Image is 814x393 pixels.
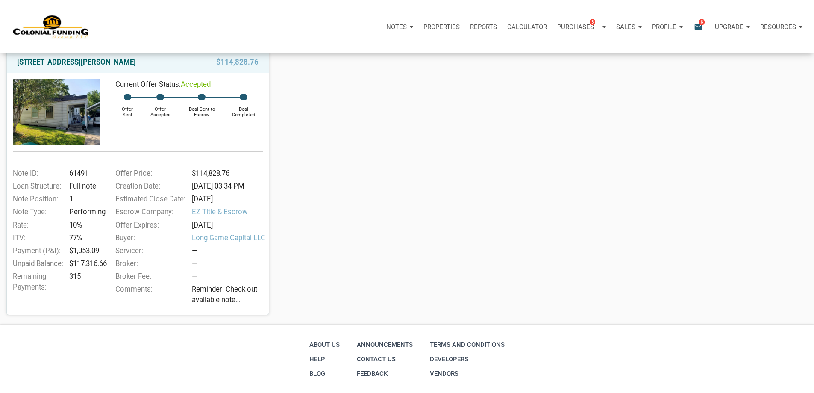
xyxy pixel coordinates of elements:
a: Help [307,352,342,366]
i: email [693,22,703,32]
div: Servicer: [111,245,189,256]
span: 3 [590,18,595,25]
div: Creation Date: [111,181,189,192]
span: EZ Title & Escrow [192,207,267,217]
a: Announcements [355,337,415,352]
p: Notes [386,23,407,31]
div: Broker: [111,258,189,269]
img: NoteUnlimited [13,14,89,40]
div: Buyer: [111,233,189,243]
a: Calculator [502,14,552,40]
span: Long Game Capital LLC [192,233,267,243]
span: accepted [181,80,211,89]
div: — [192,258,267,269]
div: Deal Sent to Escrow [179,100,225,118]
div: $114,828.76 [189,168,267,179]
span: — [192,272,197,281]
div: [DATE] [189,194,267,204]
div: Unpaid Balance: [9,258,66,269]
div: Offer Expires: [111,220,189,230]
div: Remaining Payments: [9,271,66,293]
p: Upgrade [715,23,743,31]
div: [DATE] 03:34 PM [189,181,267,192]
div: 10% [66,220,105,230]
div: 77% [66,233,105,243]
div: ITV: [9,233,66,243]
div: Performing [66,207,105,217]
div: Note Position: [9,194,66,204]
div: Offer Sent [113,100,142,118]
button: Notes [381,14,418,40]
a: Feedback [355,366,415,381]
button: Reports [465,14,502,40]
div: Deal Completed [225,100,263,118]
div: [DATE] [189,220,267,230]
div: Payment (P&I): [9,245,66,256]
div: $1,053.09 [66,245,105,256]
a: [STREET_ADDRESS][PERSON_NAME] [17,57,136,67]
p: Sales [616,23,635,31]
div: Comments: [111,284,189,308]
span: Reminder! Check out available note inventory. Notes are priced from $42K to $212K, so I’m confide... [192,284,267,305]
button: Purchases3 [552,14,611,40]
div: 1 [66,194,105,204]
span: $114,828.76 [216,57,259,67]
a: Terms and conditions [428,337,507,352]
div: Full note [66,181,105,192]
a: About Us [307,337,342,352]
span: 8 [699,18,705,25]
div: Rate: [9,220,66,230]
a: Vendors [428,366,507,381]
p: Properties [423,23,460,31]
a: Blog [307,366,342,381]
div: Estimated Close Date: [111,194,189,204]
img: 574462 [13,79,100,145]
button: Resources [755,14,808,40]
div: Note ID: [9,168,66,179]
button: Profile [647,14,688,40]
div: Offer Price: [111,168,189,179]
p: Resources [760,23,796,31]
span: Current Offer Status: [115,80,181,89]
button: Upgrade [710,14,755,40]
div: $117,316.66 [66,258,105,269]
a: Properties [418,14,465,40]
div: Loan Structure: [9,181,66,192]
div: — [192,245,267,256]
a: Developers [428,352,507,366]
p: Purchases [557,23,594,31]
div: Broker Fee: [111,271,189,282]
div: Note Type: [9,207,66,217]
p: Profile [652,23,676,31]
div: Offer Accepted [142,100,179,118]
p: Calculator [507,23,547,31]
div: Escrow Company: [111,207,189,217]
div: 61491 [66,168,105,179]
p: Reports [470,23,497,31]
a: Contact Us [355,352,415,366]
button: email8 [688,14,710,40]
button: Sales [611,14,647,40]
div: 315 [66,271,105,293]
